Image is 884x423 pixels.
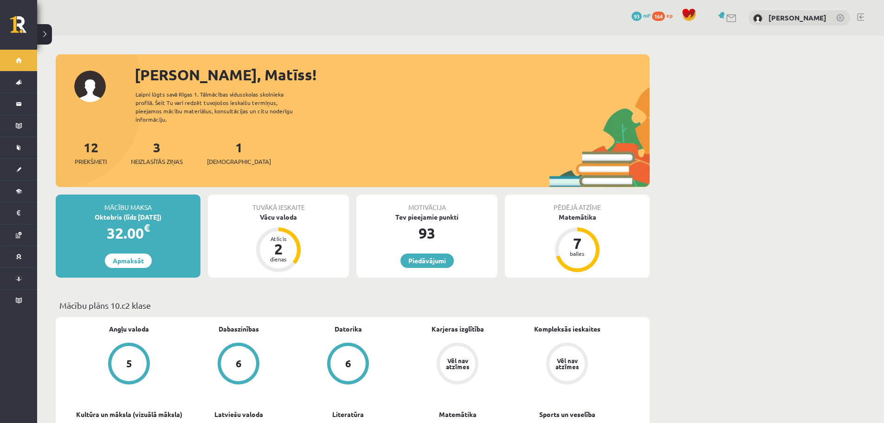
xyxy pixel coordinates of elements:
a: 6 [293,343,403,386]
a: Matemātika [439,410,477,419]
div: dienas [265,256,292,262]
div: 32.00 [56,222,200,244]
a: Latviešu valoda [214,410,263,419]
a: Kompleksās ieskaites [534,324,600,334]
a: Kultūra un māksla (vizuālā māksla) [76,410,182,419]
div: Mācību maksa [56,195,200,212]
p: Mācību plāns 10.c2 klase [59,299,646,312]
a: Vēl nav atzīmes [512,343,622,386]
span: mP [643,12,651,19]
img: Matīss Magone [753,14,762,23]
div: Vēl nav atzīmes [445,358,471,370]
span: 164 [652,12,665,21]
div: 2 [265,241,292,256]
a: 164 xp [652,12,677,19]
div: 6 [236,358,242,369]
a: 6 [184,343,293,386]
div: Atlicis [265,236,292,241]
a: Dabaszinības [219,324,259,334]
a: 3Neizlasītās ziņas [131,139,183,166]
div: Laipni lūgts savā Rīgas 1. Tālmācības vidusskolas skolnieka profilā. Šeit Tu vari redzēt tuvojošo... [136,90,309,124]
div: 7 [563,236,591,251]
div: Motivācija [356,195,497,212]
div: [PERSON_NAME], Matīss! [135,64,650,86]
a: 12Priekšmeti [75,139,107,166]
span: [DEMOGRAPHIC_DATA] [207,157,271,166]
a: Piedāvājumi [400,254,454,268]
a: Matemātika 7 balles [505,212,650,273]
a: 5 [74,343,184,386]
a: 1[DEMOGRAPHIC_DATA] [207,139,271,166]
a: Apmaksāt [105,254,152,268]
a: Datorika [335,324,362,334]
a: Karjeras izglītība [432,324,484,334]
div: Vācu valoda [208,212,349,222]
div: 6 [345,358,351,369]
div: Tuvākā ieskaite [208,195,349,212]
a: [PERSON_NAME] [768,13,826,22]
span: Neizlasītās ziņas [131,157,183,166]
div: Tev pieejamie punkti [356,212,497,222]
a: Angļu valoda [109,324,149,334]
div: Matemātika [505,212,650,222]
div: 93 [356,222,497,244]
a: Vācu valoda Atlicis 2 dienas [208,212,349,273]
a: 93 mP [632,12,651,19]
span: Priekšmeti [75,157,107,166]
div: balles [563,251,591,256]
div: Vēl nav atzīmes [554,358,580,370]
a: Vēl nav atzīmes [403,343,512,386]
a: Literatūra [332,410,364,419]
div: 5 [126,358,132,369]
div: Pēdējā atzīme [505,195,650,212]
span: € [144,221,150,234]
span: xp [666,12,672,19]
span: 93 [632,12,642,21]
a: Rīgas 1. Tālmācības vidusskola [10,16,37,39]
a: Sports un veselība [539,410,595,419]
div: Oktobris (līdz [DATE]) [56,212,200,222]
